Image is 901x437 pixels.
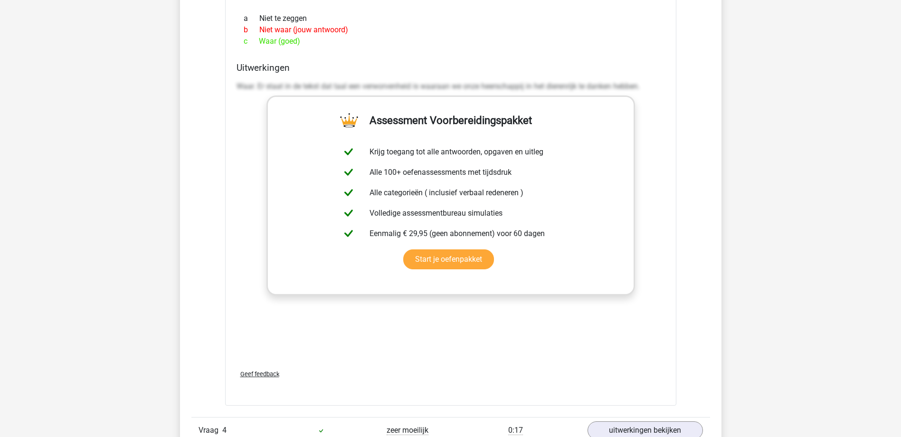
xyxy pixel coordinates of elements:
span: Geef feedback [240,370,279,378]
span: b [244,24,259,36]
a: Start je oefenpakket [403,249,494,269]
span: 4 [222,426,227,435]
h4: Uitwerkingen [237,62,665,73]
span: c [244,36,259,47]
span: Vraag [199,425,222,436]
p: Waar. Er staat in de tekst dat taal een verworvenheid is waaraan we onze heerschappij in het dier... [237,81,665,92]
span: zeer moeilijk [387,426,428,435]
div: Waar (goed) [237,36,665,47]
div: Niet waar (jouw antwoord) [237,24,665,36]
span: 0:17 [508,426,523,435]
div: Niet te zeggen [237,13,665,24]
span: a [244,13,259,24]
